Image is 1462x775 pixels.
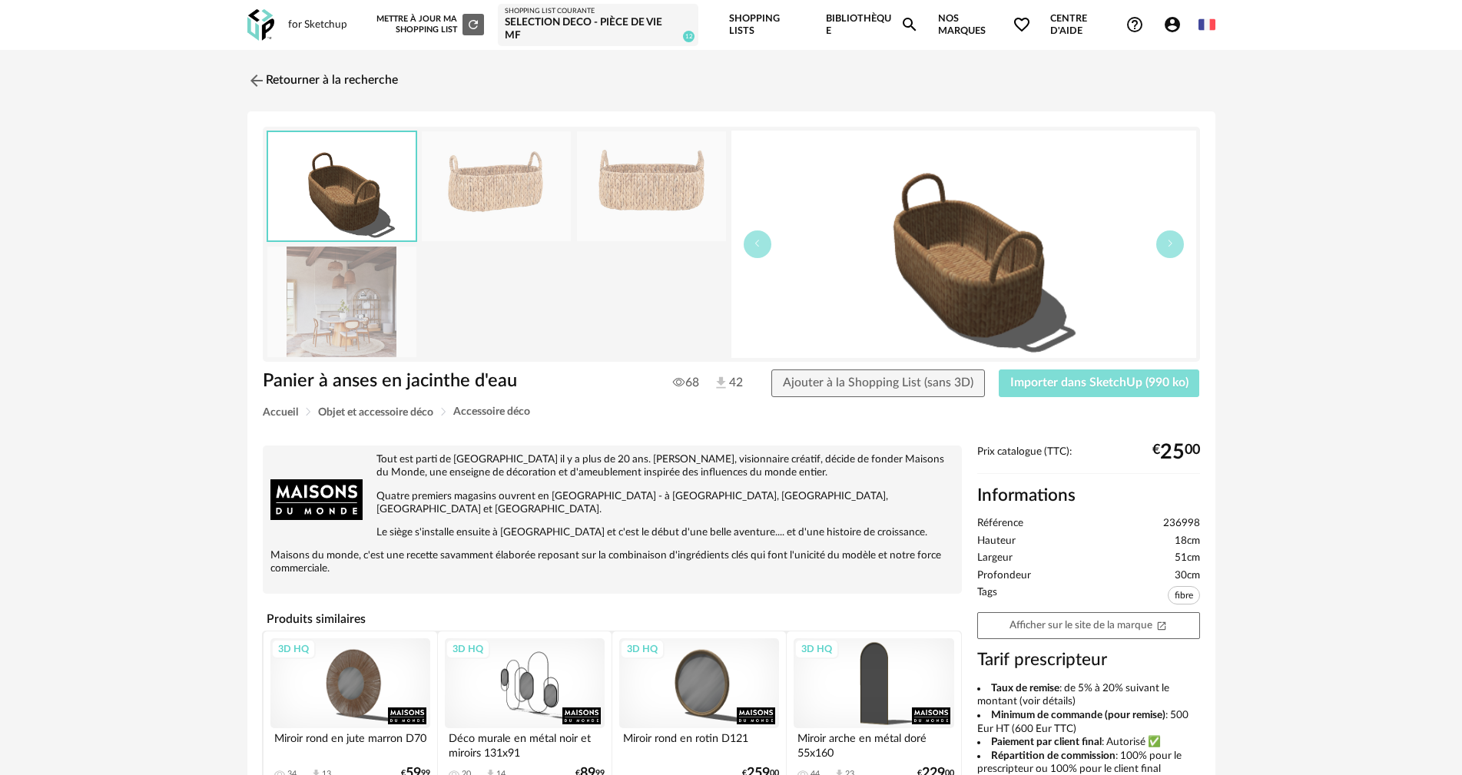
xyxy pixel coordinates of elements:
span: 68 [673,375,699,390]
div: Prix catalogue (TTC): [977,445,1200,474]
img: svg+xml;base64,PHN2ZyB3aWR0aD0iMjQiIGhlaWdodD0iMjQiIHZpZXdCb3g9IjAgMCAyNCAyNCIgZmlsbD0ibm9uZSIgeG... [247,71,266,90]
li: : de 5% à 20% suivant le montant (voir détails) [977,682,1200,709]
button: Importer dans SketchUp (990 ko) [999,369,1200,397]
span: Largeur [977,551,1013,565]
span: Objet et accessoire déco [318,407,433,418]
span: Accueil [263,407,298,418]
span: Heart Outline icon [1013,15,1031,34]
img: Téléchargements [713,375,729,391]
span: Profondeur [977,569,1031,583]
img: panier-a-anses-en-jacinthe-d-eau-1000-1-18-236998_1.jpg [422,131,571,241]
p: Le siège s'installe ensuite à [GEOGRAPHIC_DATA] et c'est le début d'une belle aventure.... et d'u... [270,526,954,539]
span: Importer dans SketchUp (990 ko) [1010,376,1188,389]
img: thumbnail.png [268,132,416,240]
span: Référence [977,517,1023,531]
p: Tout est parti de [GEOGRAPHIC_DATA] il y a plus de 20 ans. [PERSON_NAME], visionnaire créatif, dé... [270,453,954,479]
div: Mettre à jour ma Shopping List [373,14,484,35]
span: 12 [683,31,695,42]
div: 3D HQ [620,639,665,659]
p: Quatre premiers magasins ouvrent en [GEOGRAPHIC_DATA] - à [GEOGRAPHIC_DATA], [GEOGRAPHIC_DATA], [... [270,490,954,516]
span: 30cm [1175,569,1200,583]
span: Open In New icon [1156,619,1167,630]
div: Déco murale en métal noir et miroirs 131x91 [445,728,605,759]
span: 18cm [1175,535,1200,548]
img: panier-a-anses-en-jacinthe-d-eau-1000-1-18-236998_2.jpg [577,131,726,241]
h2: Informations [977,485,1200,507]
span: Tags [977,586,997,608]
span: Magnify icon [900,15,919,34]
li: : 500 Eur HT (600 Eur TTC) [977,709,1200,736]
p: Maisons du monde, c'est une recette savamment élaborée reposant sur la combinaison d'ingrédients ... [270,549,954,575]
span: 51cm [1175,551,1200,565]
a: Shopping List courante Selection deco - Pièce de vie MF 12 [505,7,692,43]
span: Centre d'aideHelp Circle Outline icon [1050,12,1144,38]
span: 42 [713,375,743,392]
button: Ajouter à la Shopping List (sans 3D) [771,369,985,397]
div: Selection deco - Pièce de vie MF [505,16,692,43]
a: Retourner à la recherche [247,64,398,98]
span: 236998 [1163,517,1200,531]
span: Help Circle Outline icon [1126,15,1144,34]
span: 25 [1160,446,1185,459]
div: Miroir rond en jute marron D70 [270,728,430,759]
b: Paiement par client final [991,737,1102,747]
h4: Produits similaires [263,608,962,631]
b: Minimum de commande (pour remise) [991,710,1165,720]
span: Account Circle icon [1163,15,1188,34]
span: Refresh icon [466,20,480,28]
div: Breadcrumb [263,406,1200,418]
img: fr [1198,16,1215,33]
h1: Panier à anses en jacinthe d'eau [263,369,645,393]
b: Répartition de commission [991,750,1116,761]
img: brand logo [270,453,363,545]
div: Miroir rond en rotin D121 [619,728,779,759]
span: Account Circle icon [1163,15,1182,34]
div: Miroir arche en métal doré 55x160 [794,728,953,759]
div: for Sketchup [288,18,347,32]
span: Ajouter à la Shopping List (sans 3D) [783,376,973,389]
img: panier-a-anses-en-jacinthe-d-eau-1000-1-18-236998_9.jpg [267,247,416,356]
div: 3D HQ [271,639,316,659]
span: Hauteur [977,535,1016,548]
a: Afficher sur le site de la marqueOpen In New icon [977,612,1200,639]
div: 3D HQ [446,639,490,659]
b: Taux de remise [991,683,1059,694]
span: fibre [1168,586,1200,604]
li: : Autorisé ✅ [977,736,1200,750]
img: OXP [247,9,274,41]
div: Shopping List courante [505,7,692,16]
div: 3D HQ [794,639,839,659]
div: € 00 [1152,446,1200,459]
h3: Tarif prescripteur [977,649,1200,671]
img: thumbnail.png [731,131,1196,358]
span: Accessoire déco [453,406,530,417]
